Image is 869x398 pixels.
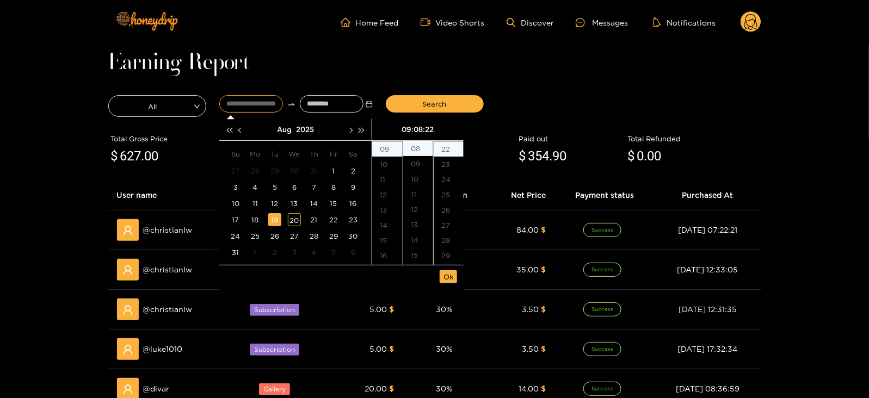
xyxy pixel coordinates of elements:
span: $ [389,384,394,393]
div: 30 [347,229,360,242]
button: Search [386,95,484,113]
td: 2025-08-16 [343,195,363,212]
td: 2025-07-29 [265,163,285,179]
td: 2025-08-08 [324,179,343,195]
span: $ [541,226,546,234]
div: 2 [347,164,360,177]
div: 11 [403,186,433,202]
div: 29 [434,248,464,263]
span: 5.00 [369,345,387,353]
div: 15 [403,247,433,263]
td: 2025-08-25 [245,228,265,244]
span: $ [541,265,546,273]
span: 35.00 [516,265,539,273]
span: Gallery [259,383,290,395]
span: [DATE] 12:33:05 [677,265,738,273]
span: @ christianlw [143,264,193,276]
div: 09 [403,156,433,171]
td: 2025-08-27 [285,228,304,244]
div: 24 [434,172,464,187]
div: 12 [372,187,403,202]
td: 2025-08-07 [304,179,324,195]
div: 16 [372,248,403,263]
th: Su [226,145,245,163]
td: 2025-08-06 [285,179,304,195]
span: $ [389,345,394,353]
span: @ luke1010 [143,343,183,355]
div: 25 [434,187,464,202]
td: 2025-08-26 [265,228,285,244]
td: 2025-09-04 [304,244,324,260]
div: 31 [307,164,321,177]
div: 14 [372,217,403,233]
td: 2025-08-17 [226,212,245,228]
td: 2025-08-04 [245,179,265,195]
span: $ [628,146,635,167]
span: Success [583,223,621,237]
span: Ok [443,271,453,282]
div: 6 [288,181,301,194]
span: Success [583,263,621,277]
td: 2025-09-05 [324,244,343,260]
span: [DATE] 07:22:21 [678,226,737,234]
td: 2025-08-24 [226,228,245,244]
div: 30 [434,263,464,278]
span: swap-right [287,100,295,108]
div: 16 [403,263,433,278]
td: 2025-08-15 [324,195,343,212]
div: 1 [327,164,340,177]
div: 29 [268,164,281,177]
span: 30 % [436,305,453,313]
div: 23 [347,213,360,226]
span: Success [583,342,621,356]
td: 2025-08-22 [324,212,343,228]
th: User name [108,181,230,210]
div: 13 [288,197,301,210]
div: Total Gross Price [111,133,242,144]
td: 2025-08-11 [245,195,265,212]
div: 6 [347,246,360,259]
span: to [287,100,295,108]
div: 5 [327,246,340,259]
div: 29 [327,229,340,242]
td: 2025-08-01 [324,163,343,179]
span: 14.00 [519,384,539,393]
td: 2025-08-20 [285,212,304,228]
th: Sa [343,145,363,163]
div: 09:08:22 [377,119,459,140]
span: user [122,225,133,236]
div: 4 [249,181,262,194]
span: video-camera [421,17,436,27]
th: Mo [245,145,265,163]
div: 30 [288,164,301,177]
button: Ok [440,270,457,283]
td: 2025-08-14 [304,195,324,212]
span: Search [423,98,447,109]
div: 11 [372,172,403,187]
td: 2025-08-05 [265,179,285,195]
div: 22 [327,213,340,226]
div: 17 [372,263,403,278]
span: $ [111,146,118,167]
div: 10 [229,197,242,210]
td: 2025-09-03 [285,244,304,260]
span: [DATE] 17:32:34 [678,345,738,353]
span: 84.00 [516,226,539,234]
div: 13 [372,202,403,217]
div: 22 [434,141,464,157]
div: 27 [288,229,301,242]
div: 3 [229,181,242,194]
span: Subscription [250,304,299,316]
div: 13 [403,217,433,232]
div: 14 [307,197,321,210]
span: Subscription [250,344,299,356]
td: 2025-08-10 [226,195,245,212]
div: 09 [372,141,403,157]
div: 12 [403,202,433,217]
th: Th [304,145,324,163]
div: 16 [347,197,360,210]
a: Home Feed [341,17,399,27]
div: 27 [229,164,242,177]
span: 20.00 [365,384,387,393]
div: 15 [372,233,403,248]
